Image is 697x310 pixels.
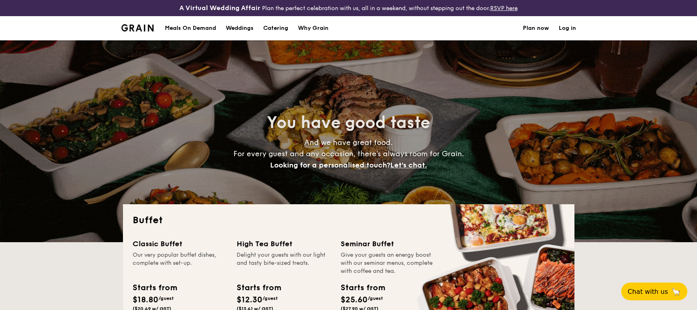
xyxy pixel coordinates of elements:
div: High Tea Buffet [237,238,331,249]
div: Plan the perfect celebration with us, all in a weekend, without stepping out the door. [117,3,581,13]
span: $12.30 [237,295,262,305]
a: RSVP here [490,5,518,12]
a: Plan now [523,16,549,40]
button: Chat with us🦙 [621,283,687,300]
span: Let's chat. [390,161,427,170]
a: Log in [559,16,576,40]
div: Starts from [341,282,385,294]
span: Looking for a personalised touch? [270,161,390,170]
h1: Catering [263,16,288,40]
span: /guest [368,295,383,301]
a: Meals On Demand [160,16,221,40]
div: Why Grain [298,16,329,40]
span: /guest [262,295,278,301]
div: Starts from [237,282,281,294]
a: Catering [258,16,293,40]
span: $25.60 [341,295,368,305]
div: Our very popular buffet dishes, complete with set-up. [133,251,227,275]
a: Weddings [221,16,258,40]
div: Delight your guests with our light and tasty bite-sized treats. [237,251,331,275]
h2: Buffet [133,214,565,227]
img: Grain [121,24,154,31]
div: Seminar Buffet [341,238,435,249]
div: Weddings [226,16,254,40]
a: Logotype [121,24,154,31]
span: 🦙 [671,287,681,296]
span: And we have great food. For every guest and any occasion, there’s always room for Grain. [233,138,464,170]
div: Meals On Demand [165,16,216,40]
span: $18.80 [133,295,158,305]
span: Chat with us [628,288,668,295]
h4: A Virtual Wedding Affair [179,3,260,13]
span: You have good taste [267,113,430,132]
div: Give your guests an energy boost with our seminar menus, complete with coffee and tea. [341,251,435,275]
span: /guest [158,295,174,301]
div: Starts from [133,282,177,294]
div: Classic Buffet [133,238,227,249]
a: Why Grain [293,16,333,40]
